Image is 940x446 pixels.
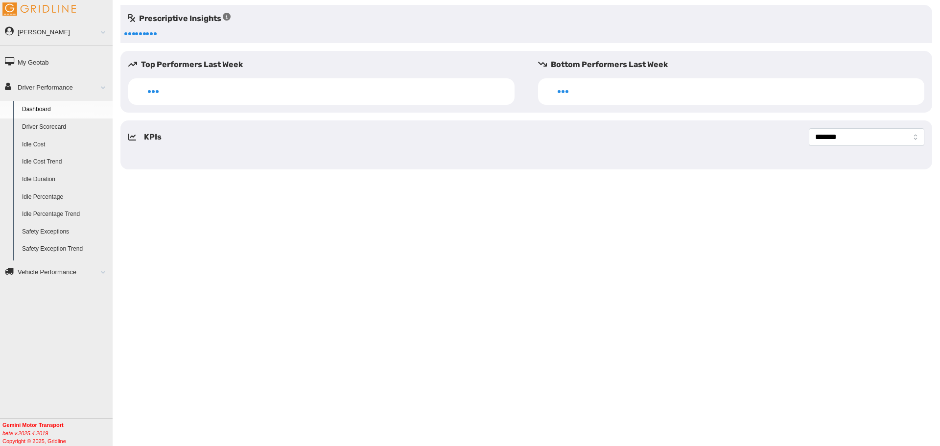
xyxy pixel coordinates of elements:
[18,206,113,223] a: Idle Percentage Trend
[18,171,113,188] a: Idle Duration
[2,2,76,16] img: Gridline
[18,136,113,154] a: Idle Cost
[18,153,113,171] a: Idle Cost Trend
[128,59,522,70] h5: Top Performers Last Week
[18,258,113,276] a: HOS Violations
[2,421,113,445] div: Copyright © 2025, Gridline
[538,59,932,70] h5: Bottom Performers Last Week
[18,240,113,258] a: Safety Exception Trend
[2,422,64,428] b: Gemini Motor Transport
[18,118,113,136] a: Driver Scorecard
[144,131,162,143] h5: KPIs
[128,13,231,24] h5: Prescriptive Insights
[18,101,113,118] a: Dashboard
[2,430,48,436] i: beta v.2025.4.2019
[18,223,113,241] a: Safety Exceptions
[18,188,113,206] a: Idle Percentage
